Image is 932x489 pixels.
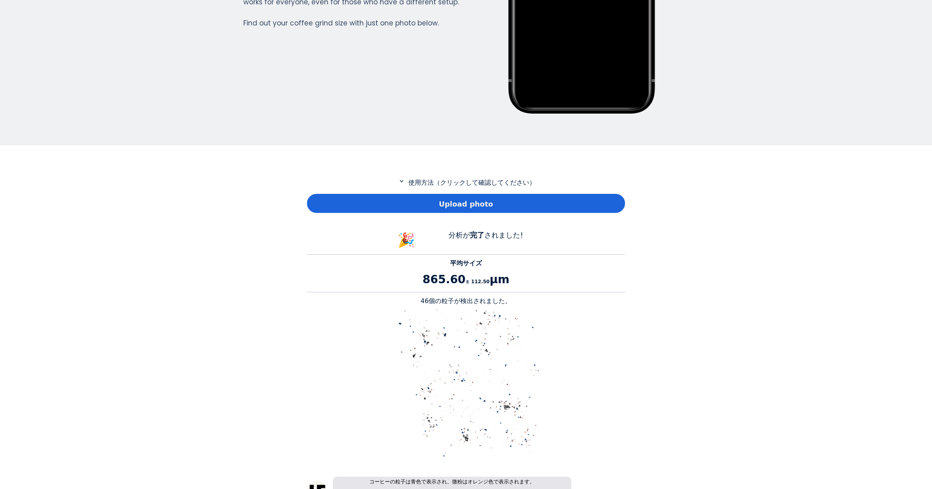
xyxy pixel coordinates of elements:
[307,296,625,306] p: 46個の粒子が検出されました。
[398,232,415,248] span: 🎉
[439,199,493,209] span: Upload photo
[307,259,625,268] p: 平均サイズ
[466,279,490,284] span: ± 112.50
[307,178,625,187] p: 使用方法（クリックして確認してください）
[426,230,546,251] div: 分析が されました!
[397,178,406,185] mat-icon: expand_more
[386,310,546,469] img: alt
[470,231,484,239] b: 完了
[307,271,625,288] p: 865.60 μm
